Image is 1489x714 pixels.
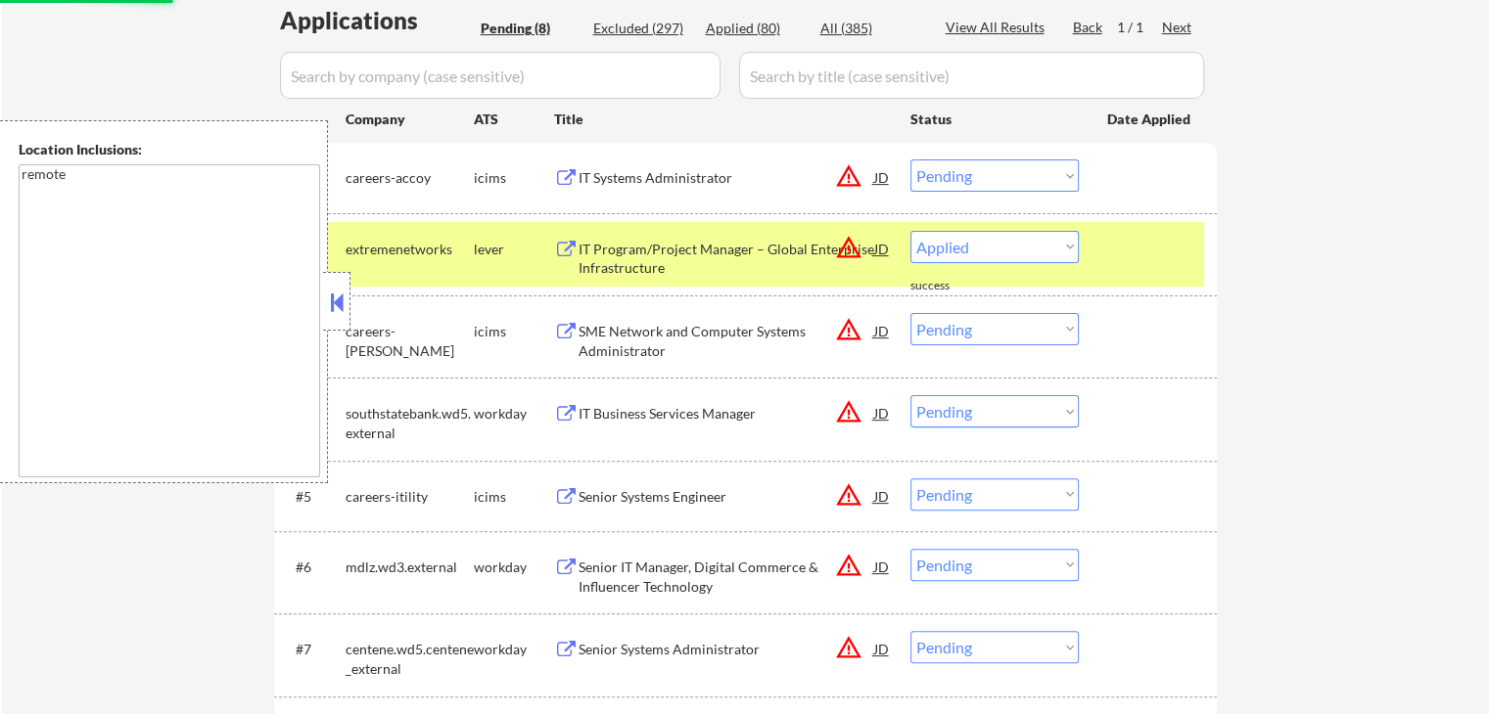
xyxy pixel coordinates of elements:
div: IT Business Services Manager [579,404,874,424]
div: Senior Systems Engineer [579,487,874,507]
div: icims [474,168,554,188]
div: Applied (80) [706,19,804,38]
div: careers-accoy [346,168,474,188]
div: 1 / 1 [1117,18,1162,37]
input: Search by title (case sensitive) [739,52,1204,99]
div: Senior IT Manager, Digital Commerce & Influencer Technology [579,558,874,596]
div: JD [872,478,892,513]
div: ATS [474,110,554,129]
button: warning_amber [835,552,862,579]
div: All (385) [820,19,918,38]
div: success [910,278,989,294]
div: lever [474,240,554,259]
button: warning_amber [835,398,862,425]
div: workday [474,640,554,659]
div: centene.wd5.centene_external [346,640,474,678]
div: JD [872,231,892,266]
div: Status [910,101,1079,136]
div: #7 [296,640,330,659]
div: Next [1162,18,1193,37]
div: IT Program/Project Manager – Global Enterprise Infrastructure [579,240,874,278]
div: JD [872,631,892,666]
div: #5 [296,487,330,507]
div: careers-itility [346,487,474,507]
div: Senior Systems Administrator [579,640,874,659]
div: icims [474,322,554,341]
button: warning_amber [835,316,862,343]
div: Applications [280,9,474,32]
button: warning_amber [835,162,862,190]
div: workday [474,558,554,577]
div: JD [872,313,892,348]
div: Date Applied [1107,110,1193,129]
div: IT Systems Administrator [579,168,874,188]
div: Location Inclusions: [19,140,320,159]
div: icims [474,487,554,507]
div: JD [872,549,892,584]
div: JD [872,395,892,430]
div: SME Network and Computer Systems Administrator [579,322,874,360]
div: careers-[PERSON_NAME] [346,322,474,360]
button: warning_amber [835,634,862,661]
div: Back [1073,18,1104,37]
div: Excluded (297) [593,19,691,38]
div: extremenetworks [346,240,474,259]
div: Company [346,110,474,129]
div: southstatebank.wd5.external [346,404,474,442]
div: mdlz.wd3.external [346,558,474,577]
div: View All Results [946,18,1050,37]
div: #6 [296,558,330,577]
div: workday [474,404,554,424]
div: Pending (8) [481,19,579,38]
div: Title [554,110,892,129]
input: Search by company (case sensitive) [280,52,721,99]
button: warning_amber [835,234,862,261]
div: JD [872,159,892,195]
button: warning_amber [835,481,862,509]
